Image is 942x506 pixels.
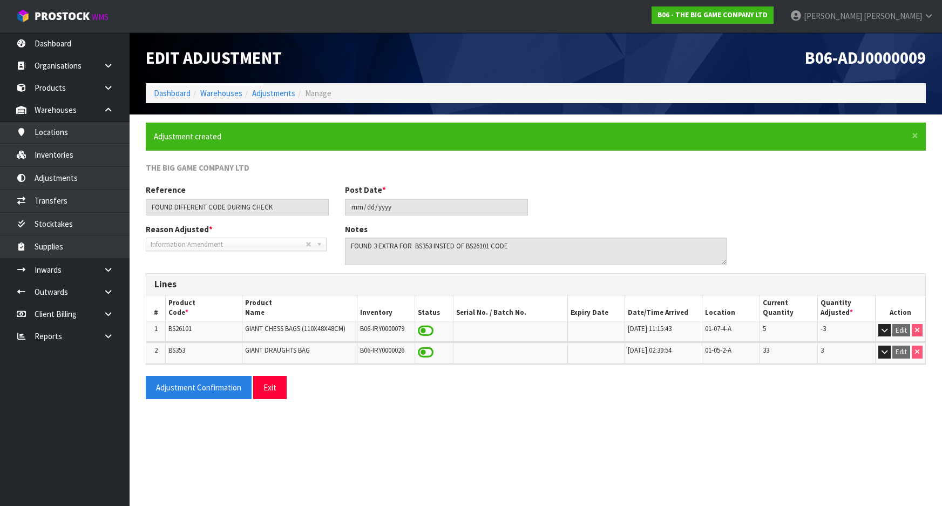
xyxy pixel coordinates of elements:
th: Location [702,295,760,321]
label: Reason Adjusted [146,224,213,235]
span: [DATE] 02:39:54 [628,346,672,355]
span: [PERSON_NAME] [804,11,862,21]
th: Serial No. / Batch No. [453,295,568,321]
img: cube-alt.png [16,9,30,23]
span: Manage [305,88,331,98]
button: Edit [892,346,910,359]
th: Date/Time Arrived [625,295,702,321]
a: Warehouses [200,88,242,98]
span: 01-05-2-A [705,346,731,355]
label: Notes [345,224,368,235]
span: GIANT DRAUGHTS BAG [245,346,310,355]
label: Post Date [345,184,386,195]
span: [DATE] 11:15:43 [628,324,672,333]
span: 1 [154,324,158,333]
input: Reference [146,199,329,215]
span: BS353 [168,346,185,355]
th: Action [875,295,925,321]
th: Current Quantity [760,295,817,321]
span: BS26101 [168,324,192,333]
a: Adjustments [252,88,295,98]
th: Expiry Date [567,295,625,321]
span: GIANT CHESS BAGS (110X48X48CM) [245,324,345,333]
span: -3 [821,324,826,333]
span: [PERSON_NAME] [864,11,922,21]
a: B06 - THE BIG GAME COMPANY LTD [652,6,774,24]
small: WMS [92,12,109,22]
span: THE BIG GAME COMPANY LTD [146,163,249,173]
span: 01-07-4-A [705,324,731,333]
th: Product Name [242,295,357,321]
span: Adjustment created [154,131,221,141]
span: B06-IRY0000026 [360,346,404,355]
th: Status [415,295,453,321]
th: Inventory [357,295,415,321]
span: Edit Adjustment [146,48,282,68]
button: Exit [253,376,287,399]
span: Information Amendment [151,238,306,251]
span: 5 [763,324,766,333]
a: Dashboard [154,88,191,98]
span: B06-IRY0000079 [360,324,404,333]
th: Quantity Adjusted [817,295,875,321]
span: ProStock [35,9,90,23]
th: Product Code [166,295,242,321]
span: 2 [154,346,158,355]
span: 3 [821,346,824,355]
span: × [912,128,918,143]
label: Reference [146,184,186,195]
button: Adjustment Confirmation [146,376,252,399]
span: B06-ADJ0000009 [805,48,926,68]
button: Edit [892,324,910,337]
h3: Lines [154,279,917,289]
span: 33 [763,346,769,355]
strong: B06 - THE BIG GAME COMPANY LTD [658,10,768,19]
th: # [146,295,166,321]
